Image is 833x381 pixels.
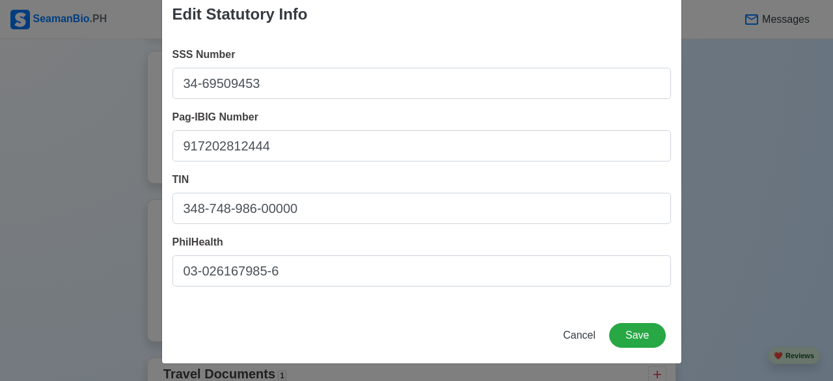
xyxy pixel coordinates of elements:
div: Edit Statutory Info [172,3,308,26]
input: Your SSS Number [172,68,671,99]
span: TIN [172,174,189,185]
span: Cancel [563,330,595,341]
span: Pag-IBIG Number [172,111,258,122]
input: Your Pag-IBIG Number [172,130,671,162]
span: SSS Number [172,49,236,60]
input: Your TIN [172,193,671,224]
span: PhilHealth [172,236,223,247]
button: Save [609,323,665,348]
input: Your PhilHealth Number [172,255,671,287]
button: Cancel [554,323,604,348]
